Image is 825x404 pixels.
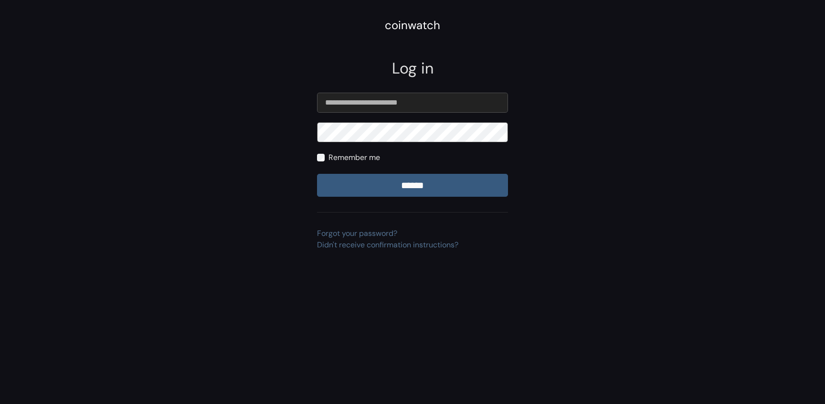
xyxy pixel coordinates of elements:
label: Remember me [328,152,380,163]
a: Forgot your password? [317,228,397,238]
div: coinwatch [385,17,440,34]
a: coinwatch [385,21,440,32]
h2: Log in [317,59,508,77]
a: Didn't receive confirmation instructions? [317,240,458,250]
